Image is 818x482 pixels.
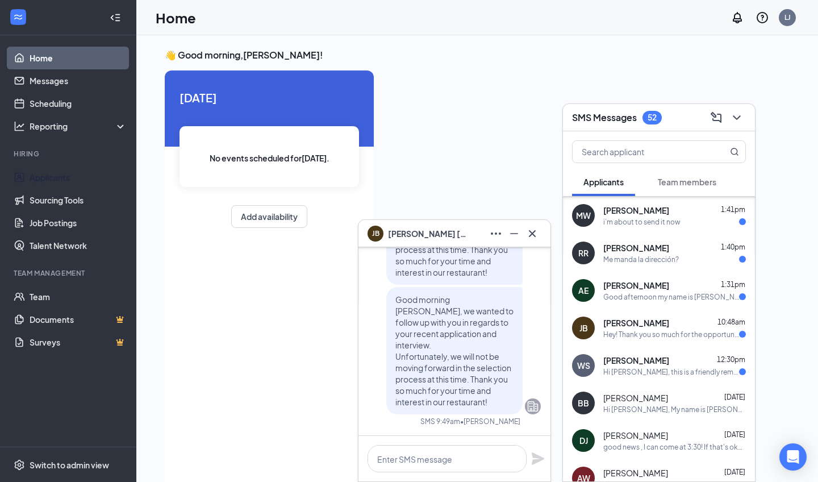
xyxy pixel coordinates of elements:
span: [PERSON_NAME] [603,392,668,404]
a: Messages [30,69,127,92]
svg: Analysis [14,120,25,132]
span: [DATE] [180,89,359,106]
span: 1:41pm [721,205,745,214]
button: Cross [523,225,541,243]
a: SurveysCrown [30,331,127,354]
svg: Company [526,400,540,413]
h3: SMS Messages [572,111,637,124]
a: Job Postings [30,211,127,234]
span: 1:31pm [721,280,745,289]
div: Hi [PERSON_NAME], this is a friendly reminder. Your interview with [DEMOGRAPHIC_DATA]-fil-A for B... [603,367,739,377]
svg: WorkstreamLogo [12,11,24,23]
svg: Cross [525,227,539,240]
div: Good afternoon my name is [PERSON_NAME] was just following up with my application status [603,292,739,302]
div: i’m about to send it now [603,217,681,227]
span: [DATE] [724,393,745,401]
span: 10:48am [717,318,745,326]
h3: 👋 Good morning, [PERSON_NAME] ! [165,49,790,61]
div: Reporting [30,120,127,132]
div: SMS 9:49am [420,417,460,426]
span: [PERSON_NAME] [603,242,669,254]
a: Talent Network [30,234,127,257]
div: BB [578,397,589,409]
div: good news , I can come at 3:30! If that's okay with you! [603,442,746,452]
span: • [PERSON_NAME] [460,417,520,426]
span: 12:30pm [717,355,745,364]
div: Hey! Thank you so much for the opportunity to interview! If I can ask what was the holdup in the ... [603,330,739,339]
span: No events scheduled for [DATE] . [210,152,329,164]
button: ComposeMessage [707,109,725,127]
button: Add availability [231,205,307,228]
span: [PERSON_NAME] [PERSON_NAME] [388,227,468,240]
svg: Collapse [110,12,121,23]
svg: Notifications [731,11,744,24]
span: [PERSON_NAME] [603,280,669,291]
button: Ellipses [487,225,505,243]
input: Search applicant [573,141,707,163]
a: Scheduling [30,92,127,115]
div: JB [579,322,588,334]
span: Team members [658,177,716,187]
button: ChevronDown [728,109,746,127]
span: Good morning [PERSON_NAME], we wanted to follow up with you in regards to your recent application... [395,294,514,407]
h1: Home [156,8,196,27]
span: [DATE] [724,430,745,439]
a: Home [30,47,127,69]
svg: Ellipses [489,227,503,240]
svg: MagnifyingGlass [730,147,739,156]
div: Me manda la dirección? [603,255,679,264]
div: Open Intercom Messenger [779,443,807,471]
div: WS [577,360,590,371]
div: Team Management [14,268,124,278]
a: Sourcing Tools [30,189,127,211]
span: [PERSON_NAME] [603,355,669,366]
a: Applicants [30,166,127,189]
span: [PERSON_NAME] [603,205,669,216]
div: 52 [648,113,657,122]
svg: ChevronDown [730,111,744,124]
span: Applicants [583,177,624,187]
span: 1:40pm [721,243,745,251]
div: Hiring [14,149,124,159]
span: [PERSON_NAME] [603,467,668,479]
a: Team [30,285,127,308]
svg: QuestionInfo [756,11,769,24]
div: DJ [579,435,588,446]
a: DocumentsCrown [30,308,127,331]
svg: Minimize [507,227,521,240]
span: [PERSON_NAME] [603,430,668,441]
span: [PERSON_NAME] [603,317,669,329]
svg: ComposeMessage [710,111,723,124]
div: MW [576,210,591,221]
div: AE [578,285,589,296]
div: Hi [PERSON_NAME], My name is [PERSON_NAME]. I received your application and would like to bring y... [603,405,746,414]
div: LJ [784,13,791,22]
button: Minimize [505,225,523,243]
svg: Settings [14,459,25,471]
div: RR [578,247,589,259]
span: [DATE] [724,468,745,476]
svg: Plane [531,452,545,466]
div: Switch to admin view [30,459,109,471]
